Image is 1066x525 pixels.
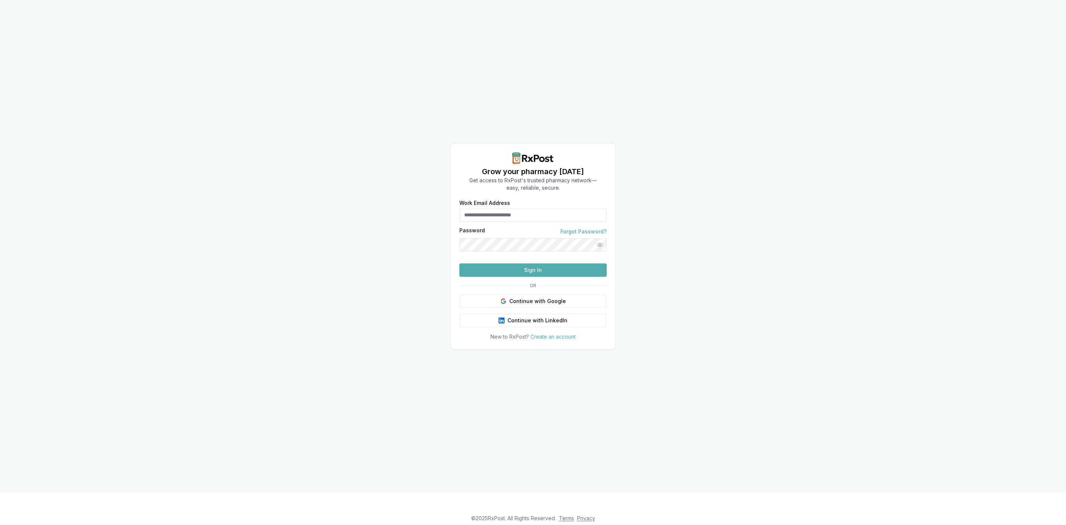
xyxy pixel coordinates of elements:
button: Sign In [459,263,607,277]
a: Terms [559,515,574,521]
h1: Grow your pharmacy [DATE] [469,166,597,177]
a: Forgot Password? [560,228,607,235]
img: LinkedIn [499,318,504,323]
span: OR [527,283,539,289]
label: Password [459,228,485,235]
img: Google [500,298,506,304]
p: Get access to RxPost's trusted pharmacy network— easy, reliable, secure. [469,177,597,192]
a: Create an account [530,333,576,340]
button: Continue with LinkedIn [459,314,607,327]
label: Work Email Address [459,200,607,206]
span: New to RxPost? [490,333,529,340]
img: RxPost Logo [509,152,557,164]
a: Privacy [577,515,595,521]
button: Show password [593,238,607,252]
button: Continue with Google [459,295,607,308]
